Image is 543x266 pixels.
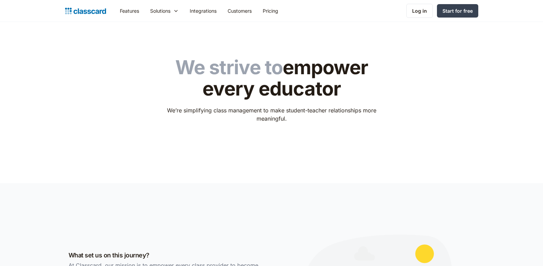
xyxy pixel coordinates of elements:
[442,7,473,14] div: Start for free
[184,3,222,19] a: Integrations
[406,4,433,18] a: Log in
[412,7,427,14] div: Log in
[257,3,284,19] a: Pricing
[437,4,478,18] a: Start for free
[69,251,268,260] h3: What set us on this journey?
[162,57,381,99] h1: empower every educator
[114,3,145,19] a: Features
[150,7,170,14] div: Solutions
[162,106,381,123] p: We’re simplifying class management to make student-teacher relationships more meaningful.
[145,3,184,19] div: Solutions
[175,56,283,79] span: We strive to
[65,6,106,16] a: home
[222,3,257,19] a: Customers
